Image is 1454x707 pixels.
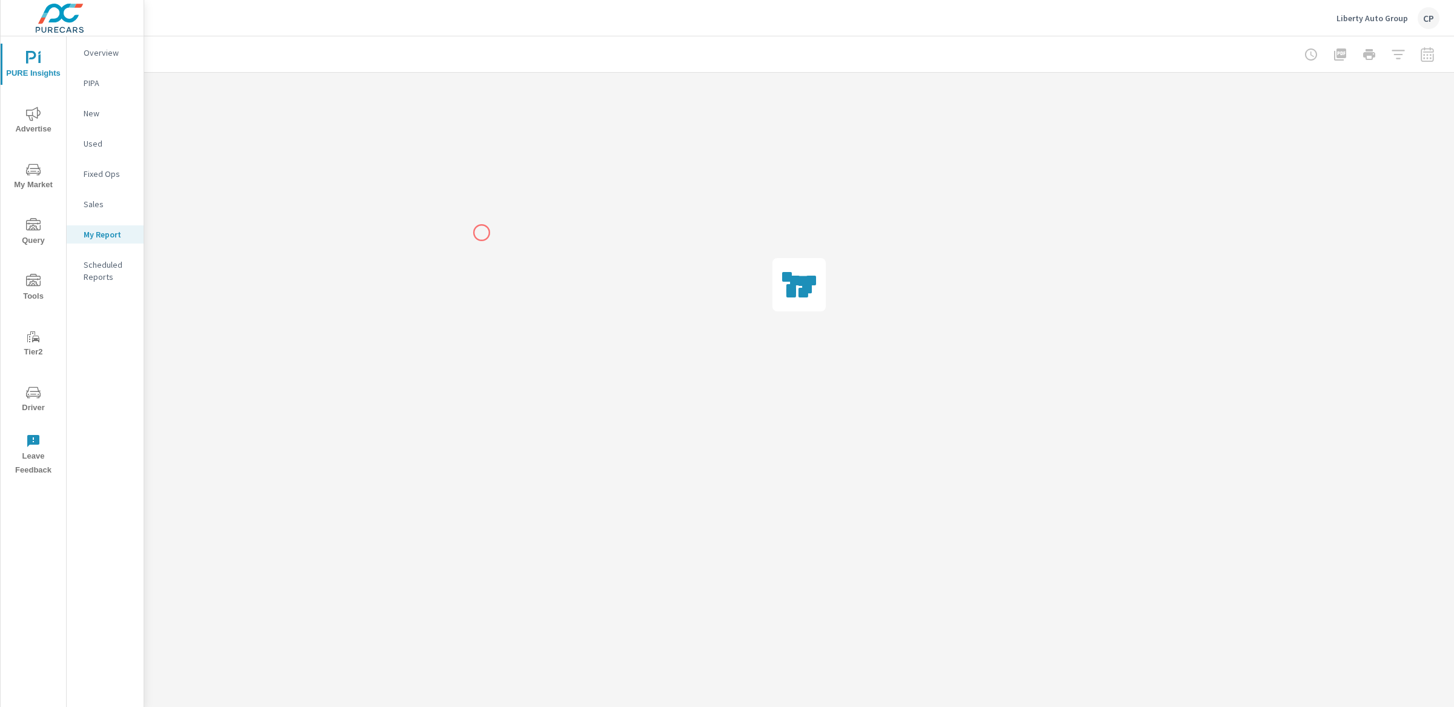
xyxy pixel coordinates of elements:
div: PIPA [67,74,144,92]
div: My Report [67,225,144,244]
p: Overview [84,47,134,59]
p: Fixed Ops [84,168,134,180]
div: Fixed Ops [67,165,144,183]
p: Liberty Auto Group [1336,13,1408,24]
div: Sales [67,195,144,213]
p: Scheduled Reports [84,259,134,283]
span: Advertise [4,107,62,136]
span: Tools [4,274,62,304]
span: PURE Insights [4,51,62,81]
div: Overview [67,44,144,62]
span: My Market [4,162,62,192]
div: nav menu [1,36,66,482]
div: CP [1418,7,1439,29]
span: Driver [4,385,62,415]
div: New [67,104,144,122]
div: Used [67,134,144,153]
p: PIPA [84,77,134,89]
span: Query [4,218,62,248]
div: Scheduled Reports [67,256,144,286]
p: My Report [84,228,134,241]
span: Leave Feedback [4,434,62,477]
p: Sales [84,198,134,210]
span: Tier2 [4,330,62,359]
p: New [84,107,134,119]
p: Used [84,138,134,150]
